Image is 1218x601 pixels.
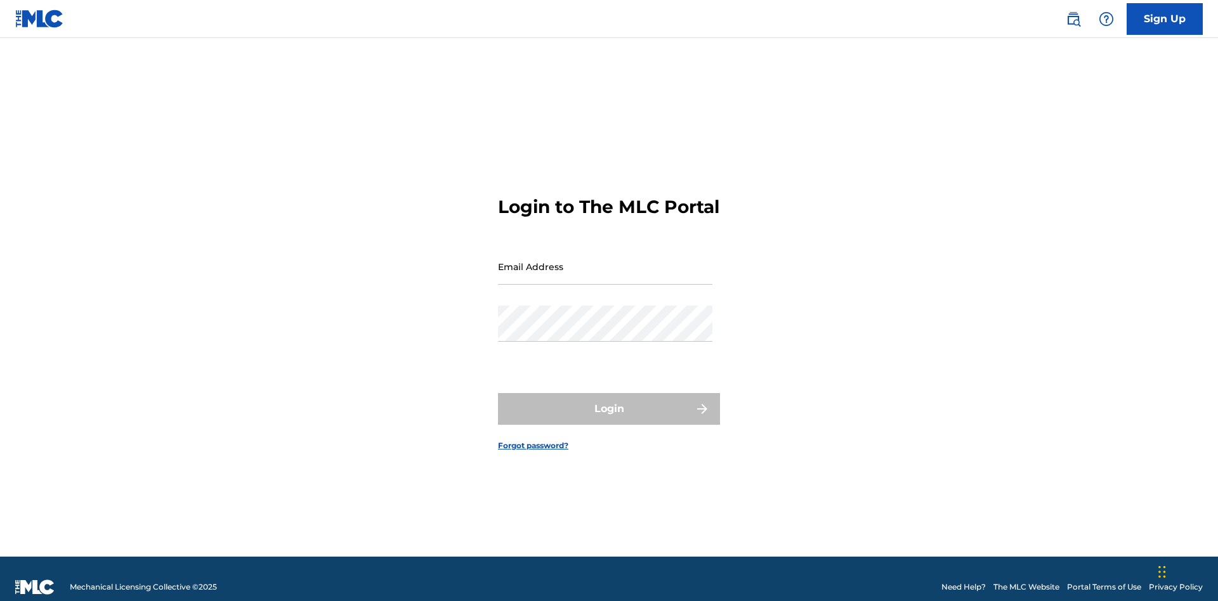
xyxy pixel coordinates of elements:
a: Public Search [1061,6,1086,32]
div: Help [1094,6,1119,32]
h3: Login to The MLC Portal [498,196,719,218]
img: MLC Logo [15,10,64,28]
span: Mechanical Licensing Collective © 2025 [70,581,217,593]
a: Sign Up [1127,3,1203,35]
div: Drag [1158,553,1166,591]
a: Portal Terms of Use [1067,581,1141,593]
img: search [1066,11,1081,27]
img: logo [15,579,55,595]
a: Need Help? [941,581,986,593]
iframe: Chat Widget [1155,540,1218,601]
a: Privacy Policy [1149,581,1203,593]
a: The MLC Website [993,581,1059,593]
a: Forgot password? [498,440,568,451]
img: help [1099,11,1114,27]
